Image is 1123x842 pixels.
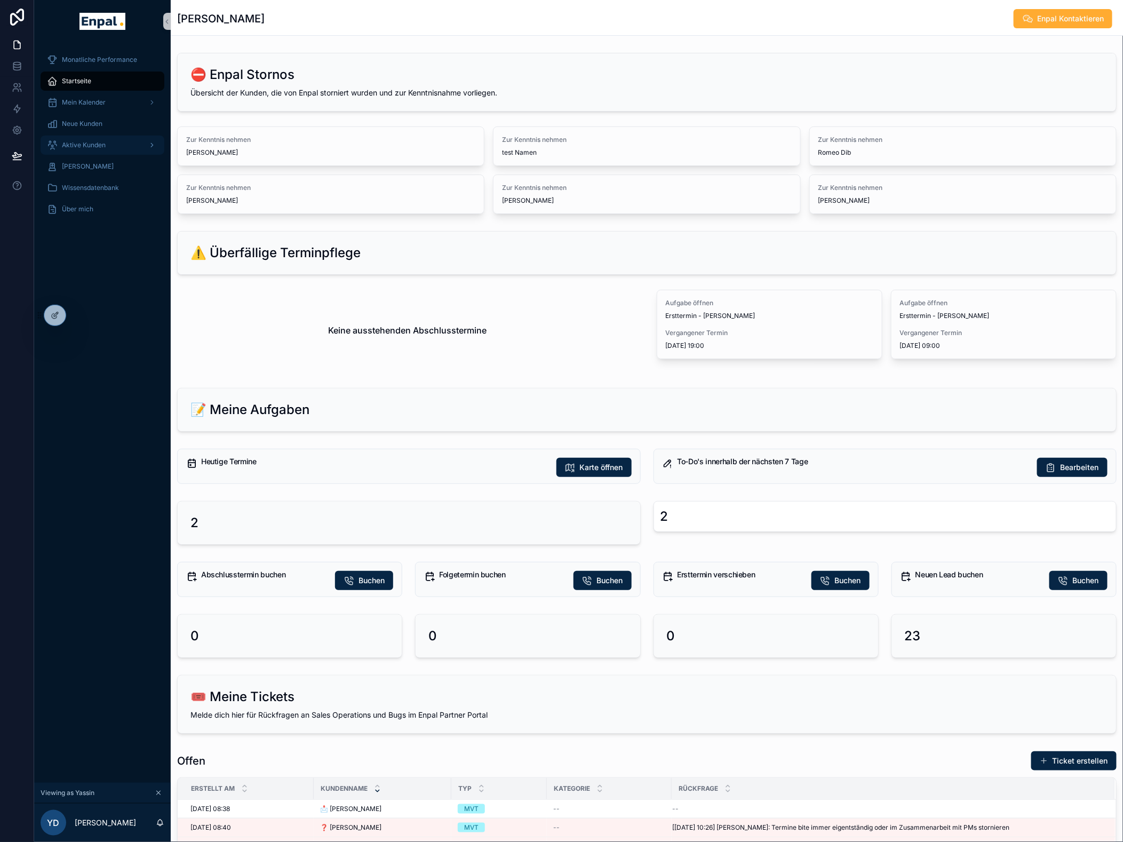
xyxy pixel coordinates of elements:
span: Mein Kalender [62,98,106,107]
h2: 0 [190,627,199,645]
h5: Heutige Termine [201,458,548,465]
span: Zur Kenntnis nehmen [818,136,1108,144]
button: Buchen [574,571,632,590]
span: Wissensdatenbank [62,184,119,192]
span: Erstellt am [191,784,235,793]
a: Über mich [41,200,164,219]
h2: 0 [428,627,437,645]
span: [PERSON_NAME] [502,196,791,205]
button: Ticket erstellen [1031,751,1117,770]
span: test Namen [502,148,791,157]
h2: Keine ausstehenden Abschlusstermine [328,324,487,337]
a: MVT [458,823,540,832]
a: -- [553,805,665,813]
span: -- [553,823,560,832]
span: Neue Kunden [62,120,102,128]
span: YD [47,816,60,829]
span: [DATE] 09:00 [900,341,1108,350]
div: scrollable content [34,43,171,233]
span: -- [672,805,679,813]
span: Zur Kenntnis nehmen [502,184,791,192]
span: Monatliche Performance [62,55,137,64]
a: -- [553,823,665,832]
span: Buchen [597,575,623,586]
span: Vergangener Termin [666,329,873,337]
span: [DATE] 08:40 [190,823,231,832]
span: Melde dich hier für Rückfragen an Sales Operations und Bugs im Enpal Partner Portal [190,710,488,719]
h2: ⛔ Enpal Stornos [190,66,294,83]
span: [DATE] 19:00 [666,341,873,350]
h2: ⚠️ Überfällige Terminpflege [190,244,361,261]
div: 2 [660,508,668,525]
a: [PERSON_NAME] [41,157,164,176]
a: Neue Kunden [41,114,164,133]
button: Karte öffnen [556,458,632,477]
span: Aufgabe öffnen [666,299,873,307]
a: Wissensdatenbank [41,178,164,197]
a: Zur Kenntnis nehmen[PERSON_NAME] [493,174,800,214]
span: Zur Kenntnis nehmen [818,184,1108,192]
span: Zur Kenntnis nehmen [502,136,791,144]
h2: 🎟️ Meine Tickets [190,688,294,705]
span: 📩 [PERSON_NAME] [320,805,381,813]
h1: Offen [177,753,205,768]
h2: 0 [667,627,675,645]
span: Aufgabe öffnen [900,299,1108,307]
span: Über mich [62,205,93,213]
span: -- [553,805,560,813]
a: Aktive Kunden [41,136,164,155]
a: Startseite [41,72,164,91]
a: Zur Kenntnis nehmen[PERSON_NAME] [177,126,484,166]
span: Viewing as Yassin [41,789,94,797]
span: Zur Kenntnis nehmen [186,136,475,144]
span: Kategorie [554,784,590,793]
span: Ersttermin - [PERSON_NAME] [900,312,1108,320]
h5: Ersttermin verschieben [678,571,803,578]
span: Romeo Dib [818,148,1108,157]
button: Enpal Kontaktieren [1014,9,1112,28]
a: [DATE] 08:40 [190,823,307,832]
span: Übersicht der Kunden, die von Enpal storniert wurden und zur Kenntnisnahme vorliegen. [190,88,497,97]
h5: Abschlusstermin buchen [201,571,326,578]
span: Buchen [359,575,385,586]
span: Zur Kenntnis nehmen [186,184,475,192]
a: Monatliche Performance [41,50,164,69]
h2: 23 [905,627,921,645]
a: 📩 [PERSON_NAME] [320,805,445,813]
a: [[DATE] 10:26] [PERSON_NAME]: Termine bite immer eigentständig oder im Zusammenarbeit mit PMs sto... [672,823,1102,832]
h5: Folgetermin buchen [439,571,564,578]
span: Karte öffnen [580,462,623,473]
h2: 2 [190,514,198,531]
a: Zur Kenntnis nehmentest Namen [493,126,800,166]
span: Typ [458,784,472,793]
span: [PERSON_NAME] [818,196,1108,205]
a: ❓ [PERSON_NAME] [320,823,445,832]
button: Buchen [335,571,393,590]
span: ❓ [PERSON_NAME] [320,823,381,832]
span: [PERSON_NAME] [62,162,114,171]
span: Aktive Kunden [62,141,106,149]
span: Buchen [1073,575,1099,586]
span: Startseite [62,77,91,85]
a: Mein Kalender [41,93,164,112]
a: Aufgabe öffnenErsttermin - [PERSON_NAME]Vergangener Termin[DATE] 19:00 [657,290,882,359]
span: [[DATE] 10:26] [PERSON_NAME]: Termine bite immer eigentständig oder im Zusammenarbeit mit PMs sto... [672,823,1009,832]
button: Bearbeiten [1037,458,1108,477]
p: [PERSON_NAME] [75,817,136,828]
h5: To-Do's innerhalb der nächsten 7 Tage [678,458,1029,465]
a: [DATE] 08:38 [190,805,307,813]
span: Ersttermin - [PERSON_NAME] [666,312,873,320]
button: Buchen [1049,571,1108,590]
a: Zur Kenntnis nehmen[PERSON_NAME] [177,174,484,214]
button: Buchen [811,571,870,590]
span: Kundenname [321,784,368,793]
span: Bearbeiten [1061,462,1099,473]
a: Zur Kenntnis nehmen[PERSON_NAME] [809,174,1117,214]
span: [DATE] 08:38 [190,805,230,813]
div: MVT [464,823,479,832]
span: [PERSON_NAME] [186,148,475,157]
span: [PERSON_NAME] [186,196,475,205]
a: Zur Kenntnis nehmenRomeo Dib [809,126,1117,166]
a: -- [672,805,1102,813]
